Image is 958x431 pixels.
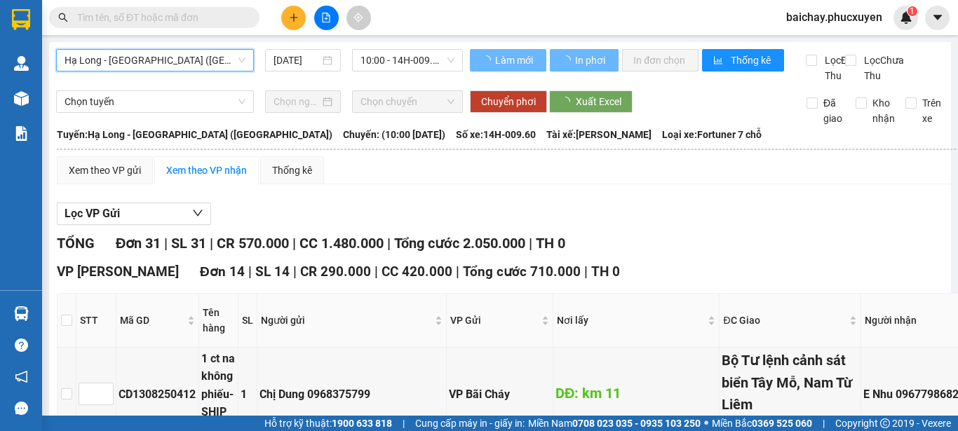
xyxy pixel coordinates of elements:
span: | [164,235,168,252]
span: plus [289,13,299,22]
span: TỔNG [57,235,95,252]
sup: 1 [908,6,917,16]
span: Lọc VP Gửi [65,205,120,222]
span: Kho nhận [867,95,900,126]
span: aim [353,13,363,22]
span: Tổng cước 2.050.000 [394,235,525,252]
span: Cung cấp máy in - giấy in: [415,416,525,431]
span: Làm mới [495,53,535,68]
strong: 1900 633 818 [332,418,392,429]
img: solution-icon [14,126,29,141]
span: | [584,264,588,280]
span: | [375,264,378,280]
img: logo-vxr [12,9,30,30]
span: Miền Bắc [712,416,812,431]
button: Xuất Excel [549,90,633,113]
button: file-add [314,6,339,30]
span: copyright [880,418,890,428]
span: 10:00 - 14H-009.60 [360,50,454,71]
span: Tổng cước 710.000 [463,264,581,280]
span: baichay.phucxuyen [775,8,893,26]
strong: 0369 525 060 [752,418,812,429]
span: ĐC Giao [723,313,846,328]
span: VP [PERSON_NAME] [57,264,179,280]
span: loading [561,55,573,65]
img: warehouse-icon [14,56,29,71]
th: STT [76,294,116,348]
div: CD1308250412 [119,385,196,403]
span: search [58,13,68,22]
span: caret-down [931,11,944,24]
span: CC 1.480.000 [299,235,384,252]
span: | [456,264,459,280]
span: ⚪️ [704,420,708,426]
strong: 0708 023 035 - 0935 103 250 [572,418,701,429]
span: VP Gửi [450,313,539,328]
span: CR 290.000 [300,264,371,280]
span: loading [481,55,493,65]
span: Đơn 31 [116,235,161,252]
span: | [403,416,405,431]
span: Lọc Chưa Thu [858,53,906,83]
span: Hạ Long - Hà Nội (Hàng hóa) [65,50,245,71]
span: CC 420.000 [382,264,452,280]
span: TH 0 [536,235,565,252]
th: SL [238,294,257,348]
span: Thống kê [731,53,773,68]
img: warehouse-icon [14,306,29,321]
span: Xuất Excel [576,94,621,109]
input: 13/08/2025 [274,53,320,68]
span: file-add [321,13,331,22]
span: Đơn 14 [200,264,245,280]
span: Loại xe: Fortuner 7 chỗ [662,127,762,142]
span: loading [560,97,576,107]
span: | [293,264,297,280]
span: | [248,264,252,280]
span: Hỗ trợ kỹ thuật: [264,416,392,431]
span: | [387,235,391,252]
span: Chuyến: (10:00 [DATE]) [343,127,445,142]
span: Số xe: 14H-009.60 [456,127,536,142]
img: warehouse-icon [14,91,29,106]
span: Chọn tuyến [65,91,245,112]
span: question-circle [15,338,28,352]
div: Xem theo VP gửi [69,163,141,178]
b: Tuyến: Hạ Long - [GEOGRAPHIC_DATA] ([GEOGRAPHIC_DATA]) [57,129,332,140]
button: caret-down [925,6,950,30]
input: Chọn ngày [274,94,320,109]
span: Trên xe [917,95,947,126]
span: Tài xế: [PERSON_NAME] [546,127,652,142]
span: notification [15,370,28,383]
input: Tìm tên, số ĐT hoặc mã đơn [77,10,243,25]
span: CR 570.000 [217,235,289,252]
span: down [192,207,203,219]
span: 1 [910,6,915,16]
div: VP Bãi Cháy [449,385,551,403]
button: In phơi [550,49,619,71]
span: Nơi lấy [557,313,705,328]
span: | [292,235,296,252]
span: Lọc Đã Thu [819,53,856,83]
span: bar-chart [713,55,725,67]
button: aim [346,6,371,30]
button: Lọc VP Gửi [57,203,211,225]
div: DĐ: km 11 [555,383,717,404]
span: | [210,235,213,252]
span: Đã giao [818,95,848,126]
button: plus [281,6,306,30]
button: Làm mới [470,49,546,71]
div: 1 [241,385,255,403]
span: Chọn chuyến [360,91,454,112]
span: SL 14 [255,264,290,280]
span: SL 31 [171,235,206,252]
div: Chị Dung 0968375799 [259,385,444,403]
span: Miền Nam [528,416,701,431]
button: Chuyển phơi [470,90,547,113]
th: Tên hàng [199,294,238,348]
span: | [529,235,532,252]
span: In phơi [575,53,607,68]
span: Mã GD [120,313,184,328]
span: TH 0 [591,264,620,280]
div: Thống kê [272,163,312,178]
span: Người gửi [261,313,432,328]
